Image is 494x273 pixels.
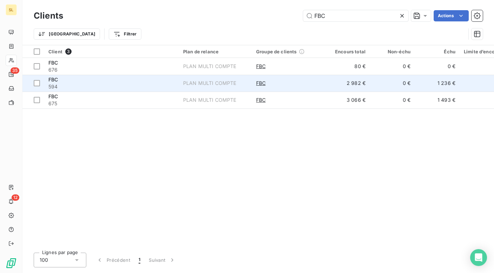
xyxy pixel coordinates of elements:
[48,60,58,66] span: FBC
[12,194,19,201] span: 12
[11,67,19,74] span: 35
[48,83,175,90] span: 594
[256,63,266,70] span: FBC
[370,75,415,92] td: 0 €
[434,10,469,21] button: Actions
[48,100,175,107] span: 675
[370,58,415,75] td: 0 €
[370,92,415,108] td: 0 €
[325,58,370,75] td: 80 €
[329,49,366,54] div: Encours total
[470,249,487,266] div: Open Intercom Messenger
[48,76,58,82] span: FBC
[183,49,248,54] div: Plan de relance
[34,28,100,40] button: [GEOGRAPHIC_DATA]
[109,28,141,40] button: Filtrer
[145,253,180,267] button: Suivant
[40,257,48,264] span: 100
[6,258,17,269] img: Logo LeanPay
[139,257,140,264] span: 1
[415,92,460,108] td: 1 493 €
[48,66,175,73] span: 676
[34,9,63,22] h3: Clients
[92,253,134,267] button: Précédent
[183,80,236,87] div: PLAN MULTI COMPTE
[325,75,370,92] td: 2 982 €
[256,80,266,87] span: FBC
[303,10,408,21] input: Rechercher
[134,253,145,267] button: 1
[183,96,236,104] div: PLAN MULTI COMPTE
[415,75,460,92] td: 1 236 €
[415,58,460,75] td: 0 €
[183,63,236,70] div: PLAN MULTI COMPTE
[48,49,62,54] span: Client
[256,49,297,54] span: Groupe de clients
[374,49,410,54] div: Non-échu
[48,93,58,99] span: FBC
[65,48,72,55] span: 3
[419,49,455,54] div: Échu
[325,92,370,108] td: 3 066 €
[6,4,17,15] div: SL
[256,96,266,104] span: FBC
